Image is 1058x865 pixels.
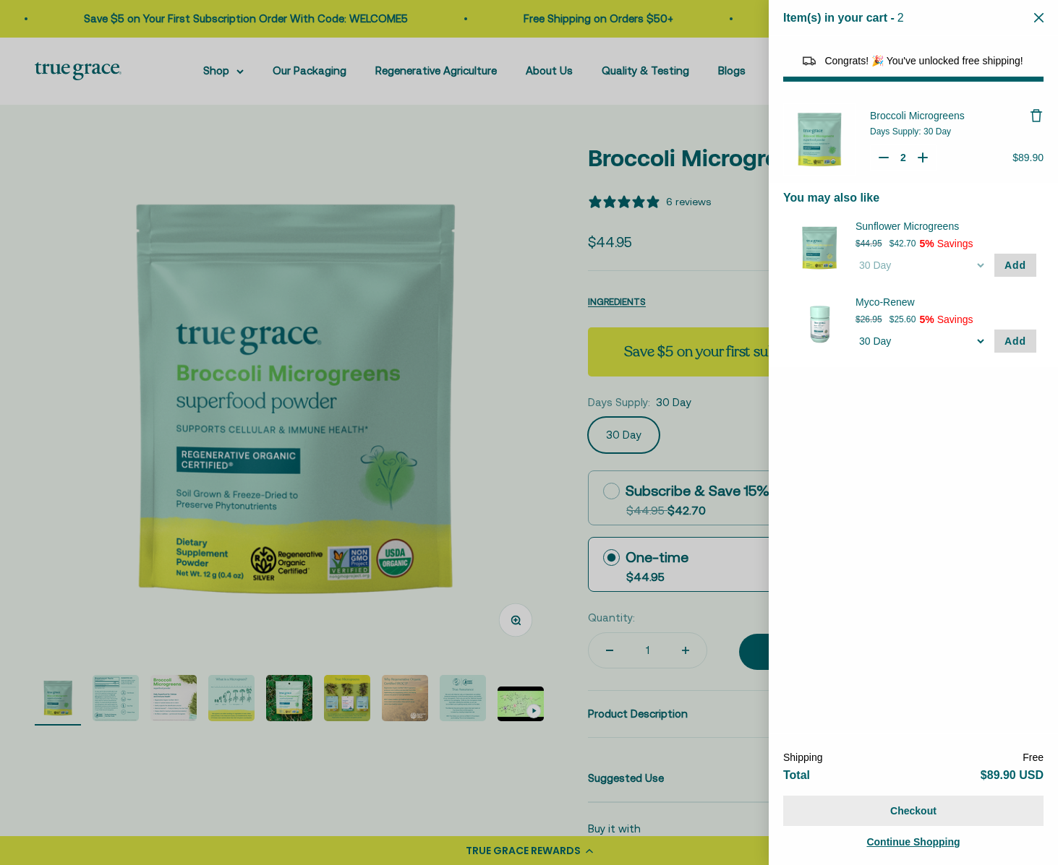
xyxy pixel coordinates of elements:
[783,769,810,781] span: Total
[856,219,1018,233] span: Sunflower Microgreens
[1029,108,1044,123] button: Remove Broccoli Microgreens
[994,330,1036,353] button: Add
[896,150,910,165] input: Quantity for Broccoli Microgreens
[919,238,934,249] span: 5%
[870,110,965,121] span: Broccoli Microgreens
[856,236,882,251] p: $44.95
[1023,752,1044,763] span: Free
[801,52,818,69] img: Reward bar icon image
[981,769,1044,781] span: $89.90 USD
[1004,259,1026,271] span: Add
[870,108,1029,123] a: Broccoli Microgreens
[783,833,1044,851] a: Continue Shopping
[856,295,1036,309] div: Myco-Renew
[890,312,916,327] p: $25.60
[1034,11,1044,25] button: Close
[870,126,951,137] span: Days Supply: 30 Day
[897,12,904,24] span: 2
[919,314,934,325] span: 5%
[824,55,1023,66] span: Congrats! 🎉 You've unlocked free shipping!
[1004,335,1026,347] span: Add
[790,295,848,353] img: 30 Day
[937,238,973,249] span: Savings
[856,219,1036,233] div: Sunflower Microgreens
[1012,152,1044,163] span: $89.90
[783,752,823,763] span: Shipping
[856,295,1018,309] span: Myco-Renew
[783,103,856,176] img: Broccoli Microgreens - 30 Day
[937,314,973,325] span: Savings
[783,796,1044,826] button: Checkout
[890,236,916,251] p: $42.70
[790,219,848,277] img: 30 Day
[783,191,879,204] span: You may also like
[856,312,882,327] p: $26.95
[866,836,960,848] span: Continue Shopping
[994,254,1036,277] button: Add
[783,12,895,24] span: Item(s) in your cart -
